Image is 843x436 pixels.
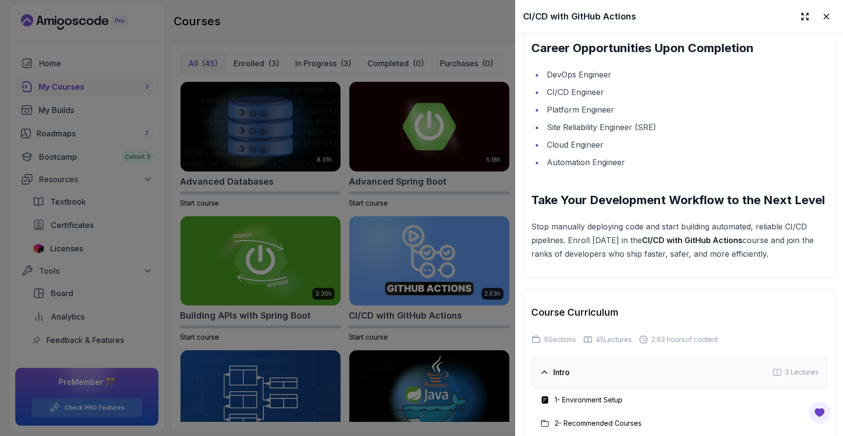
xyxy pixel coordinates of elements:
[531,220,827,261] p: Stop manually deploying code and start building automated, reliable CI/CD pipelines. Enroll [DATE...
[651,335,718,344] span: 2.63 hours of content
[642,235,743,245] strong: CI/CD with GitHub Actions
[544,103,827,116] li: Platform Engineer
[785,367,819,377] span: 3 Lectures
[544,138,827,152] li: Cloud Engineer
[523,10,636,23] h2: CI/CD with GitHub Actions
[544,155,827,169] li: Automation Engineer
[531,356,827,388] button: Intro3 Lectures
[555,395,622,405] h3: 1 - Environment Setup
[553,366,570,378] h3: Intro
[531,192,827,208] h2: Take Your Development Workflow to the Next Level
[544,68,827,81] li: DevOps Engineer
[808,401,831,424] button: Open Feedback Button
[544,335,576,344] span: 9 Sections
[596,335,632,344] span: 45 Lectures
[544,85,827,99] li: CI/CD Engineer
[555,418,642,428] h3: 2 - Recommended Courses
[796,8,814,25] button: Expand drawer
[531,305,827,319] h2: Course Curriculum
[544,120,827,134] li: Site Reliability Engineer (SRE)
[531,40,827,56] h2: Career Opportunities Upon Completion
